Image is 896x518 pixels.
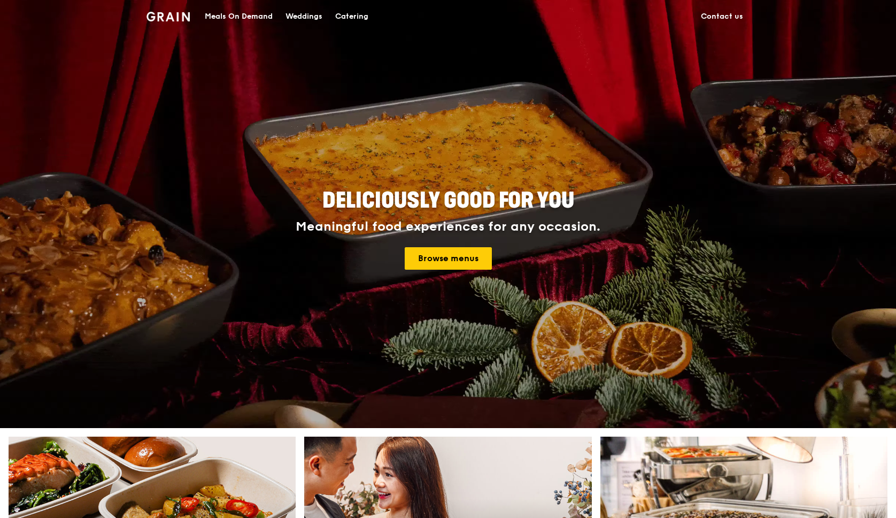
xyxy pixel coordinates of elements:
[694,1,750,33] a: Contact us
[256,219,640,234] div: Meaningful food experiences for any occasion.
[205,1,273,33] div: Meals On Demand
[146,12,190,21] img: Grain
[285,1,322,33] div: Weddings
[405,247,492,270] a: Browse menus
[335,1,368,33] div: Catering
[322,188,574,214] span: Deliciously good for you
[279,1,329,33] a: Weddings
[329,1,375,33] a: Catering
